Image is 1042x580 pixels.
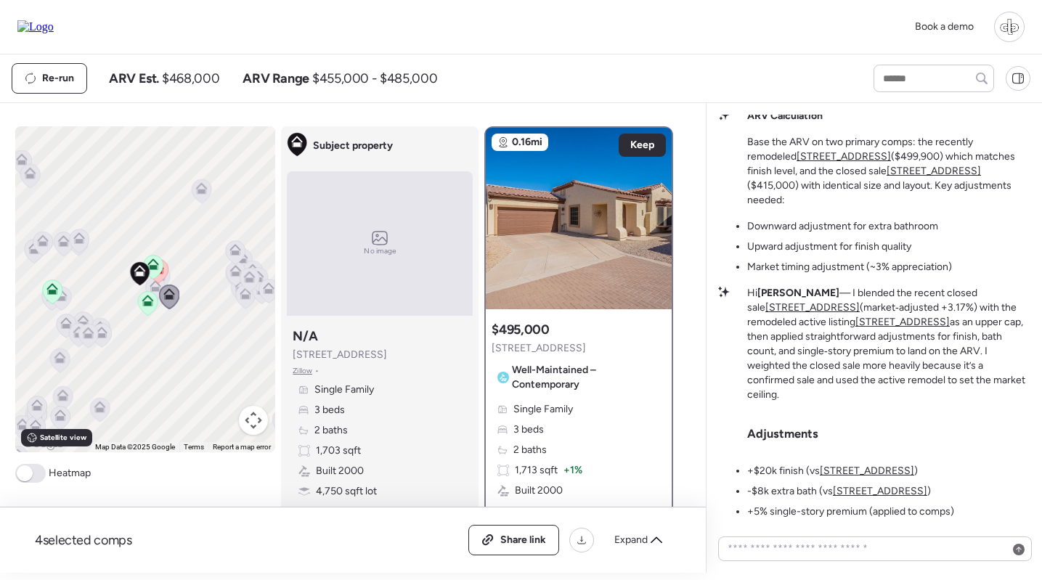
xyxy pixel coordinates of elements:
span: Zillow [293,365,312,377]
span: Re-run [42,71,74,86]
p: Base the ARV on two primary comps: the recently remodeled ($499,900) which matches finish level, ... [747,135,1030,208]
img: Logo [17,20,54,33]
a: [STREET_ADDRESS] [855,316,950,328]
span: 2 baths [513,443,547,457]
li: Downward adjustment for extra bathroom [747,219,938,234]
span: Keep [630,138,654,152]
a: Report a map error [213,443,271,451]
span: [STREET_ADDRESS] [293,348,387,362]
span: 2 baths [314,423,348,438]
span: $468,000 [162,70,219,87]
a: [STREET_ADDRESS] [797,150,891,163]
span: 1,703 sqft [316,444,361,458]
span: Heatmap [49,466,91,481]
span: Single Family [314,383,374,397]
span: Expand [614,533,648,547]
a: [STREET_ADDRESS] [833,485,927,497]
span: Garage [316,505,349,519]
span: 3 beds [513,422,544,437]
span: 3 beds [314,403,345,417]
a: Terms [184,443,204,451]
img: Google [19,433,67,452]
span: + 1% [563,463,582,478]
span: Well-Maintained – Contemporary [512,363,661,392]
span: ARV Range [243,70,309,87]
p: Hi — I blended the recent closed sale (market‑adjusted +3.17%) with the remodeled active listing ... [747,286,1030,402]
span: [STREET_ADDRESS] [492,341,586,356]
span: $455,000 - $485,000 [312,70,437,87]
span: ARV Est. [109,70,159,87]
a: [STREET_ADDRESS] [820,465,914,477]
a: [STREET_ADDRESS] [887,165,981,177]
span: 1,713 sqft [515,463,558,478]
li: -$8k extra bath (vs ) [747,484,931,499]
span: Built 2000 [316,464,364,478]
li: +$20k finish (vs ) [747,464,918,478]
li: Upward adjustment for finish quality [747,240,911,254]
strong: [PERSON_NAME] [757,287,839,299]
span: 0.16mi [512,135,542,150]
h3: N/A [293,327,317,345]
li: +5% single-story premium (applied to comps) [747,505,954,519]
button: Map camera controls [239,406,268,435]
h3: $495,000 [492,321,549,338]
span: Satellite view [40,432,86,444]
li: Market timing adjustment (~3% appreciation) [747,260,952,274]
span: Built 2000 [515,483,563,498]
span: Single Family [513,402,573,417]
span: Share link [500,533,546,547]
a: [STREET_ADDRESS] [765,301,860,314]
span: 4 selected comps [35,531,132,549]
span: 4,749 sqft lot [515,504,576,518]
span: Map Data ©2025 Google [95,443,175,451]
span: Subject property [313,139,393,153]
span: • [315,365,319,377]
h3: Adjustments [747,426,818,441]
strong: ARV Calculation [747,110,823,122]
span: 4,750 sqft lot [316,484,377,499]
span: Book a demo [915,20,974,33]
span: No image [364,245,396,257]
a: Open this area in Google Maps (opens a new window) [19,433,67,452]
